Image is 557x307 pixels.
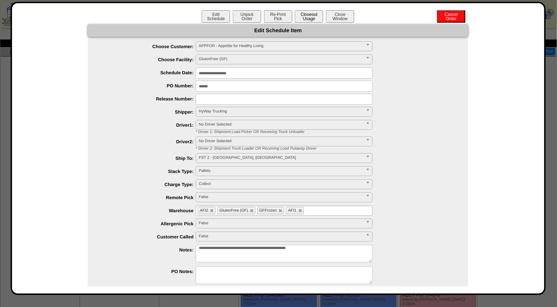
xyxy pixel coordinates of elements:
[199,55,363,63] span: GlutenFree (GF)
[437,10,465,23] button: CancelOrder
[102,96,196,102] label: Release Number:
[102,182,196,187] label: Charge Type:
[233,10,261,23] button: UnpickOrder
[199,107,363,116] span: HyWay Trucking
[325,16,355,21] a: CloseWindow
[102,57,196,62] label: Choose Facility:
[102,234,196,239] label: Customer Called
[102,70,196,75] label: Schedule Date:
[102,208,196,213] label: Warehouse
[202,10,230,23] button: EditSchedule
[199,193,363,201] span: False
[264,10,292,23] button: Re-PrintPick
[102,109,196,115] label: Shipper:
[190,146,468,151] div: * Driver 2: Shipment Truck Loader OR Receiving Load Putaway Driver
[102,247,196,253] label: Notes:
[199,167,363,175] span: Pallets
[102,83,196,88] label: PO Number:
[199,219,363,227] span: False
[259,208,277,213] span: GFFrozen
[199,42,363,50] span: APPFOR - Appetite for Healthy Living
[102,156,196,161] label: Ship To:
[190,130,468,134] div: * Driver 1: Shipment Load Picker OR Receiving Truck Unloader
[88,24,468,37] div: Edit Schedule Item
[199,120,363,129] span: No Driver Selected
[199,180,363,188] span: Collect
[199,232,363,241] span: False
[102,122,196,128] label: Driver1:
[199,153,363,162] span: FST 2 - [GEOGRAPHIC_DATA], [GEOGRAPHIC_DATA]
[102,195,196,200] label: Remote Pick
[102,269,196,274] label: PO Notes:
[102,139,196,144] label: Driver2:
[326,10,354,23] button: CloseWindow
[295,10,323,23] button: CloseoutUsage
[200,208,208,213] span: AFI2
[102,44,196,49] label: Choose Customer:
[199,137,363,145] span: No Driver Selected
[102,169,196,174] label: Stack Type:
[219,208,248,213] span: GlutenFree (GF)
[102,221,196,226] label: Allergenic Pick
[288,208,296,213] span: AFI1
